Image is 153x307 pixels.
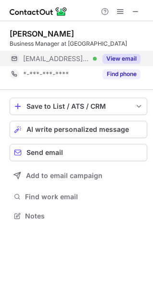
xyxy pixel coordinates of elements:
div: Save to List / ATS / CRM [26,102,130,110]
span: [EMAIL_ADDRESS][DOMAIN_NAME] [23,54,89,63]
button: Reveal Button [102,54,140,64]
button: Find work email [10,190,147,204]
div: Business Manager at [GEOGRAPHIC_DATA] [10,39,147,48]
div: [PERSON_NAME] [10,29,74,38]
span: AI write personalized message [26,126,129,133]
button: Add to email campaign [10,167,147,184]
button: AI write personalized message [10,121,147,138]
button: Notes [10,209,147,223]
button: Reveal Button [102,69,140,79]
button: save-profile-one-click [10,98,147,115]
span: Add to email campaign [26,172,102,179]
span: Notes [25,212,143,220]
span: Find work email [25,192,143,201]
button: Send email [10,144,147,161]
span: Send email [26,149,63,156]
img: ContactOut v5.3.10 [10,6,67,17]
